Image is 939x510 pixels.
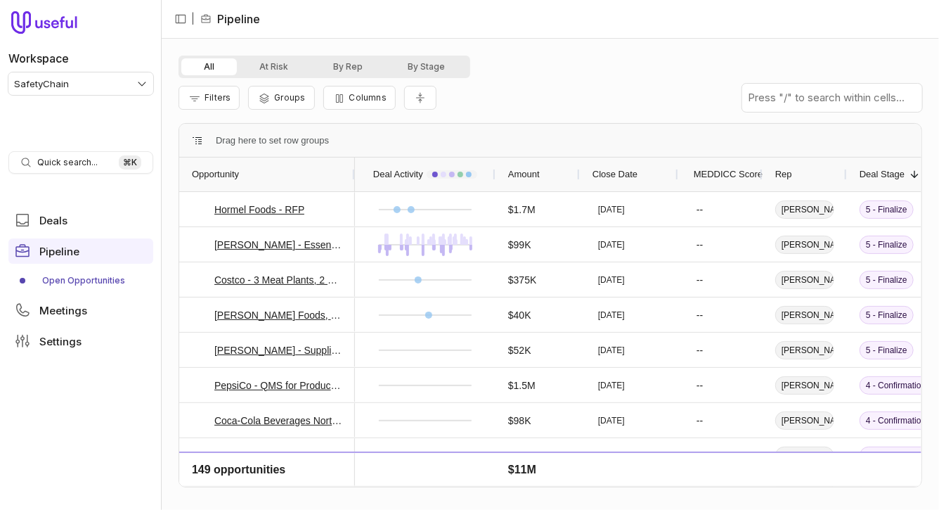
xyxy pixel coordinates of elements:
span: $0 [508,483,519,499]
span: $375K [508,272,536,288]
time: [DATE] [598,450,625,461]
span: [PERSON_NAME] [775,200,834,219]
time: [DATE] [598,485,625,497]
a: [PERSON_NAME] - Essential (2->5 sites) [214,236,342,253]
span: [PERSON_NAME] [775,376,834,395]
div: -- [697,412,703,429]
span: $99K [508,236,531,253]
span: $98K [508,412,531,429]
time: [DATE] [598,345,625,356]
input: Press "/" to search within cells... [742,84,922,112]
span: | [191,11,195,27]
div: MEDDICC Score [691,158,750,191]
button: Columns [323,86,396,110]
span: Settings [39,336,82,347]
a: Open Opportunities [8,269,153,292]
span: $36K [508,447,531,464]
a: Pipeline [8,238,153,264]
span: Columns [349,92,387,103]
a: [PERSON_NAME] - Supplier + Essentials [214,342,342,359]
div: Pipeline submenu [8,269,153,292]
span: 4 - Confirmation [860,376,932,395]
time: [DATE] [598,415,625,426]
span: Deals [39,215,67,226]
span: Pipeline [39,246,79,257]
a: PepsiCo - Pilot - Product Hold [214,483,342,499]
div: -- [697,483,703,499]
time: [DATE] [598,274,625,286]
button: Filter Pipeline [179,86,240,110]
span: Rep [775,166,792,183]
span: [PERSON_NAME] [775,412,834,430]
a: Deals [8,208,153,233]
span: Opportunity [192,166,239,183]
span: 5 - Finalize [860,200,914,219]
span: [PERSON_NAME] [775,306,834,324]
span: Quick search... [37,157,98,168]
span: 4 - Confirmation [860,482,932,500]
a: PepsiCo - QMS for Product Hold and CAPA - $2.2M [214,377,342,394]
button: By Stage [385,58,467,75]
a: Settings [8,329,153,354]
span: $1.7M [508,201,536,218]
button: Collapse all rows [404,86,436,110]
button: All [181,58,237,75]
span: 4 - Confirmation [860,447,932,465]
a: Meetings [8,298,153,323]
span: [PERSON_NAME] [775,271,834,289]
div: -- [697,272,703,288]
span: $52K [508,342,531,359]
span: [PERSON_NAME] [775,236,834,254]
time: [DATE] [598,204,625,215]
a: [PERSON_NAME] Foods, Inc. - Essentials [214,307,342,324]
span: Close Date [592,166,637,183]
button: Collapse sidebar [170,8,191,30]
span: $1.5M [508,377,536,394]
div: -- [697,447,703,464]
span: 5 - Finalize [860,341,914,359]
span: Meetings [39,305,87,316]
span: 4 - Confirmation [860,412,932,430]
a: Coca-Cola Beverages Northeast, Inc - 2 plant 2025 [214,412,342,429]
span: $40K [508,307,531,324]
div: -- [697,377,703,394]
li: Pipeline [200,11,260,27]
span: 5 - Finalize [860,236,914,254]
span: Deal Activity [373,166,423,183]
a: Summit Plastics - 1 Site Core [214,447,342,464]
div: Row Groups [216,132,329,149]
a: Hormel Foods - RFP [214,201,304,218]
span: 5 - Finalize [860,271,914,289]
kbd: ⌘ K [119,155,141,170]
span: Filters [205,92,231,103]
time: [DATE] [598,310,625,321]
time: [DATE] [598,380,625,391]
time: [DATE] [598,239,625,250]
div: -- [697,307,703,324]
div: -- [697,342,703,359]
button: Group Pipeline [248,86,314,110]
span: MEDDICC Score [694,166,763,183]
span: 5 - Finalize [860,306,914,324]
a: Costco - 3 Meat Plants, 2 Packing Plants [214,272,342,288]
label: Workspace [8,50,69,67]
span: Amount [508,166,540,183]
span: Groups [274,92,305,103]
span: [PERSON_NAME] [775,482,834,500]
span: Deal Stage [860,166,905,183]
button: By Rep [311,58,385,75]
button: At Risk [237,58,311,75]
span: [PERSON_NAME] [775,341,834,359]
div: -- [697,201,703,218]
div: -- [697,236,703,253]
span: [PERSON_NAME] [775,447,834,465]
span: Drag here to set row groups [216,132,329,149]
